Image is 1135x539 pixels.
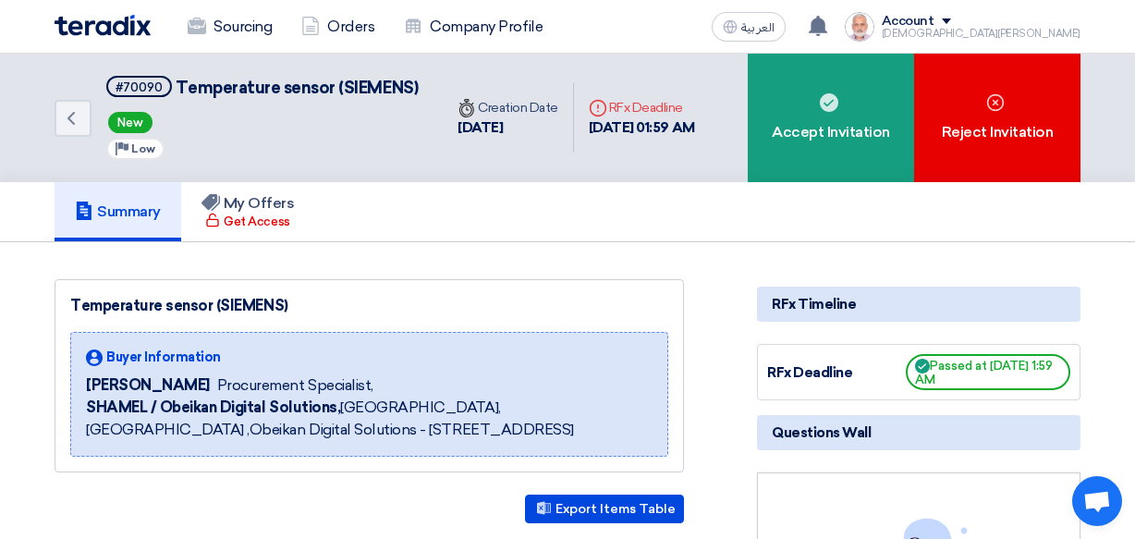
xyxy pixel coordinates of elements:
div: Account [882,14,934,30]
h5: My Offers [201,194,295,213]
div: [DEMOGRAPHIC_DATA][PERSON_NAME] [882,29,1080,39]
h5: Summary [75,202,161,221]
a: Sourcing [173,6,287,47]
span: Questions Wall [772,423,871,443]
a: Orders [287,6,389,47]
span: [PERSON_NAME] [86,374,210,397]
div: Reject Invitation [914,54,1080,182]
span: Low [131,142,155,155]
div: RFx Deadline [767,362,906,384]
div: RFx Timeline [757,287,1080,322]
button: Export Items Table [525,495,684,523]
div: Get Access [205,213,289,231]
span: العربية [741,21,775,34]
h5: Temperature sensor (SIEMENS) [106,76,418,99]
span: [GEOGRAPHIC_DATA], [GEOGRAPHIC_DATA] ,Obeikan Digital Solutions - [STREET_ADDRESS] [86,397,653,441]
span: New [108,112,153,133]
b: SHAMEL / Obeikan Digital Solutions, [86,398,340,416]
div: Accept Invitation [748,54,914,182]
a: Summary [55,182,181,241]
button: العربية [712,12,786,42]
div: Creation Date [458,98,558,117]
div: [DATE] 01:59 AM [589,117,695,139]
div: #70090 [116,81,163,93]
span: Passed at [DATE] 1:59 AM [906,354,1070,390]
a: My Offers Get Access [181,182,315,241]
div: [DATE] [458,117,558,139]
span: Procurement Specialist, [217,374,373,397]
span: Buyer Information [106,348,221,367]
a: Company Profile [389,6,557,47]
div: Open chat [1072,476,1122,526]
div: RFx Deadline [589,98,695,117]
span: Temperature sensor (SIEMENS) [176,78,419,98]
img: Teradix logo [55,15,151,36]
div: Temperature sensor (SIEMENS) [70,295,668,317]
img: _1742543512085.jpg [845,12,874,42]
